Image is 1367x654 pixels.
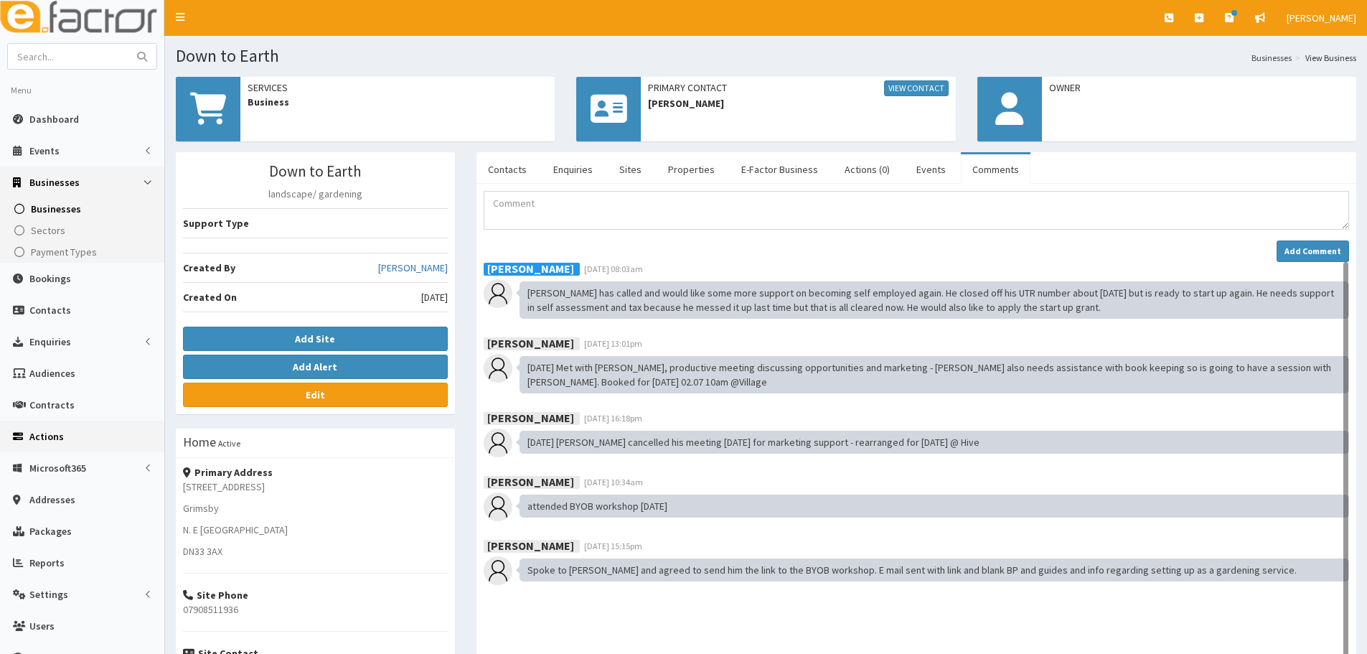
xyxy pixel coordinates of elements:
[487,538,574,552] b: [PERSON_NAME]
[730,154,830,184] a: E-Factor Business
[183,187,448,201] p: landscape/ gardening
[183,544,448,559] p: DN33 3AX
[248,80,548,95] span: Services
[961,154,1030,184] a: Comments
[31,224,65,237] span: Sectors
[183,383,448,407] a: Edit
[29,335,71,348] span: Enquiries
[648,96,948,111] span: [PERSON_NAME]
[905,154,957,184] a: Events
[183,261,235,274] b: Created By
[542,154,604,184] a: Enquiries
[1287,11,1356,24] span: [PERSON_NAME]
[1049,80,1349,95] span: Owner
[183,501,448,515] p: Grimsby
[520,431,1349,454] div: [DATE] [PERSON_NAME] cancelled his meeting [DATE] for marketing support - rearranged for [DATE] @...
[183,291,237,304] b: Created On
[884,80,949,96] a: View Contact
[520,356,1349,393] div: [DATE] Met with [PERSON_NAME], productive meeting discussing opportunities and marketing - [PERSO...
[484,191,1349,230] textarea: Comment
[183,480,448,494] p: [STREET_ADDRESS]
[378,261,448,275] a: [PERSON_NAME]
[29,493,75,506] span: Addresses
[29,304,71,317] span: Contacts
[29,367,75,380] span: Audiences
[584,263,643,274] span: [DATE] 08:03am
[29,430,64,443] span: Actions
[29,113,79,126] span: Dashboard
[584,477,643,487] span: [DATE] 10:34am
[29,556,65,569] span: Reports
[421,290,448,304] span: [DATE]
[183,466,273,479] strong: Primary Address
[487,261,574,275] b: [PERSON_NAME]
[29,462,86,475] span: Microsoft365
[29,144,60,157] span: Events
[306,388,325,401] b: Edit
[183,355,448,379] button: Add Alert
[218,438,240,449] small: Active
[31,202,81,215] span: Businesses
[183,217,249,230] b: Support Type
[487,410,574,424] b: [PERSON_NAME]
[183,436,216,449] h3: Home
[584,413,642,424] span: [DATE] 16:18pm
[487,474,574,488] b: [PERSON_NAME]
[29,620,55,632] span: Users
[520,559,1349,581] div: Spoke to [PERSON_NAME] and agreed to send him the link to the BYOB workshop. E mail sent with lin...
[833,154,901,184] a: Actions (0)
[648,80,948,96] span: Primary Contact
[29,176,80,189] span: Businesses
[4,241,164,263] a: Payment Types
[1277,240,1349,262] button: Add Comment
[1292,52,1356,64] li: View Business
[183,602,448,617] p: 07908511936
[248,95,548,109] span: Business
[584,541,642,551] span: [DATE] 15:15pm
[183,523,448,537] p: N. E [GEOGRAPHIC_DATA]
[4,198,164,220] a: Businesses
[520,495,1349,518] div: attended BYOB workshop [DATE]
[584,338,642,349] span: [DATE] 13:01pm
[183,589,248,602] strong: Site Phone
[657,154,726,184] a: Properties
[293,360,337,373] b: Add Alert
[487,335,574,350] b: [PERSON_NAME]
[29,398,75,411] span: Contracts
[29,272,71,285] span: Bookings
[176,47,1356,65] h1: Down to Earth
[608,154,653,184] a: Sites
[520,281,1349,319] div: [PERSON_NAME] has called and would like some more support on becoming self employed again. He clo...
[29,525,72,538] span: Packages
[183,163,448,179] h3: Down to Earth
[476,154,538,184] a: Contacts
[29,588,68,601] span: Settings
[1284,246,1341,256] strong: Add Comment
[295,332,335,345] b: Add Site
[4,220,164,241] a: Sectors
[31,246,97,258] span: Payment Types
[8,44,128,69] input: Search...
[1251,52,1292,64] a: Businesses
